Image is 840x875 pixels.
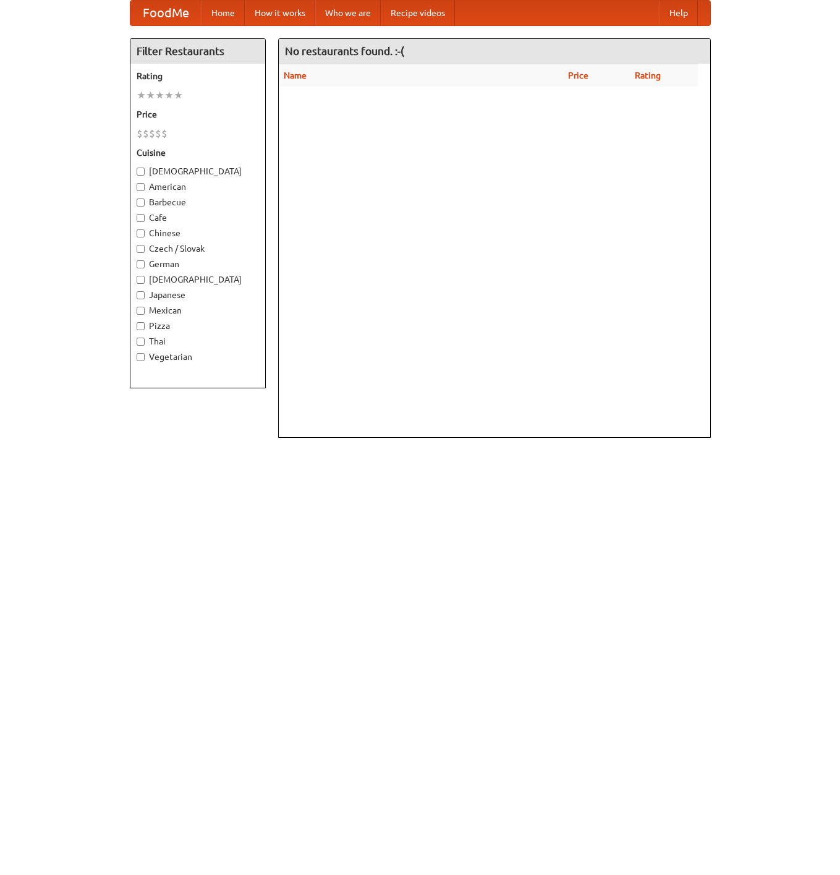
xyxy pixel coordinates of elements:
[137,276,145,284] input: [DEMOGRAPHIC_DATA]
[137,242,259,255] label: Czech / Slovak
[137,353,145,361] input: Vegetarian
[137,322,145,330] input: Pizza
[137,289,259,301] label: Japanese
[568,70,588,80] a: Price
[137,291,145,299] input: Japanese
[285,45,404,57] ng-pluralize: No restaurants found. :-(
[137,304,259,317] label: Mexican
[137,260,145,268] input: German
[137,227,259,239] label: Chinese
[137,70,259,82] h5: Rating
[137,258,259,270] label: German
[137,183,145,191] input: American
[137,335,259,348] label: Thai
[137,168,145,176] input: [DEMOGRAPHIC_DATA]
[137,338,145,346] input: Thai
[137,211,259,224] label: Cafe
[635,70,661,80] a: Rating
[137,307,145,315] input: Mexican
[137,108,259,121] h5: Price
[130,39,265,64] h4: Filter Restaurants
[660,1,698,25] a: Help
[130,1,202,25] a: FoodMe
[149,127,155,140] li: $
[137,229,145,237] input: Chinese
[137,165,259,177] label: [DEMOGRAPHIC_DATA]
[137,198,145,207] input: Barbecue
[137,181,259,193] label: American
[137,127,143,140] li: $
[284,70,307,80] a: Name
[146,88,155,102] li: ★
[161,127,168,140] li: $
[155,127,161,140] li: $
[137,214,145,222] input: Cafe
[137,196,259,208] label: Barbecue
[381,1,455,25] a: Recipe videos
[137,320,259,332] label: Pizza
[155,88,164,102] li: ★
[245,1,315,25] a: How it works
[202,1,245,25] a: Home
[174,88,183,102] li: ★
[137,351,259,363] label: Vegetarian
[143,127,149,140] li: $
[137,147,259,159] h5: Cuisine
[137,273,259,286] label: [DEMOGRAPHIC_DATA]
[137,245,145,253] input: Czech / Slovak
[315,1,381,25] a: Who we are
[164,88,174,102] li: ★
[137,88,146,102] li: ★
